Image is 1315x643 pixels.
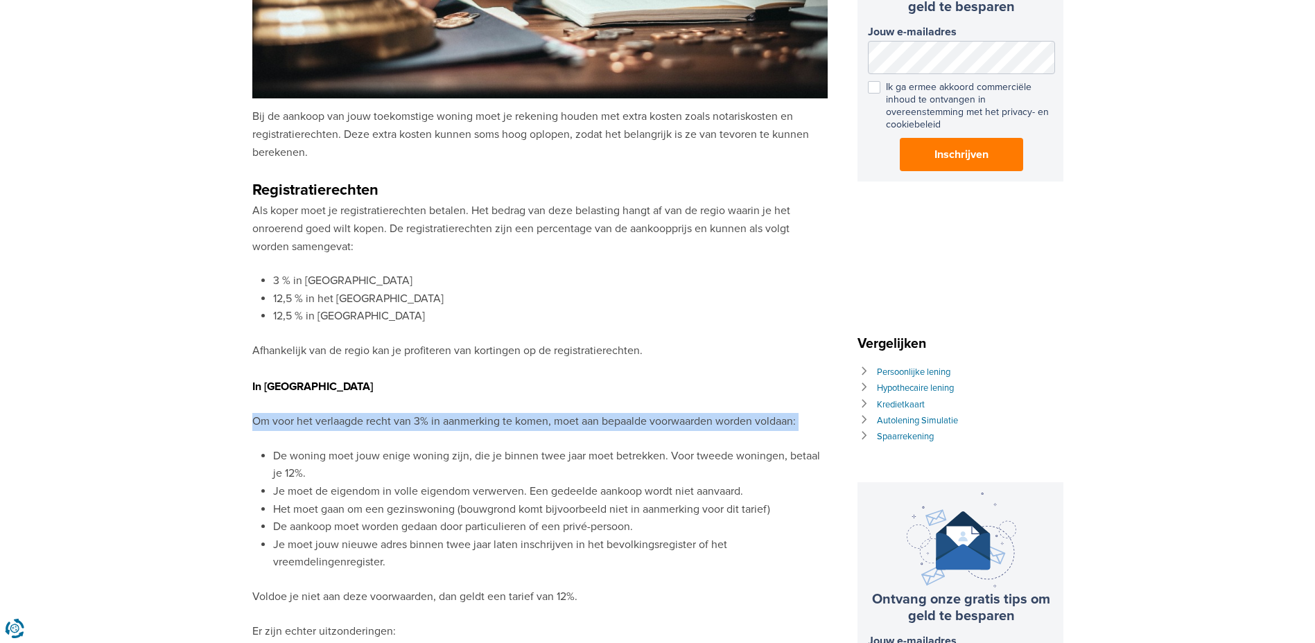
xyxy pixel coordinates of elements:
li: Het moet gaan om een gezinswoning (bouwgrond komt bijvoorbeeld niet in aanmerking voor dit tarief) [273,501,828,519]
iframe: fb:page Facebook Social Plugin [857,215,1065,305]
li: Je moet jouw nieuwe adres binnen twee jaar laten inschrijven in het bevolkingsregister of het vre... [273,536,828,572]
a: Persoonlijke lening [877,367,950,378]
a: Kredietkaart [877,399,925,410]
span: Inschrijven [934,146,989,163]
h3: Ontvang onze gratis tips om geld te besparen [868,591,1055,624]
span: Vergelijken [857,335,933,352]
li: 3 % in [GEOGRAPHIC_DATA] [273,272,828,290]
button: Inschrijven [900,138,1023,171]
li: 12,5 % in [GEOGRAPHIC_DATA] [273,308,828,326]
p: Afhankelijk van de regio kan je profiteren van kortingen op de registratierechten. [252,342,828,360]
li: De aankoop moet worden gedaan door particulieren of een privé-persoon. [273,518,828,536]
a: Hypothecaire lening [877,382,954,394]
strong: In [GEOGRAPHIC_DATA] [252,380,373,394]
li: 12,5 % in het [GEOGRAPHIC_DATA] [273,290,828,308]
li: De woning moet jouw enige woning zijn, die je binnen twee jaar moet betrekken. Voor tweede woning... [273,448,828,483]
p: Als koper moet je registratierechten betalen. Het bedrag van deze belasting hangt af van de regio... [252,202,828,256]
a: Autolening Simulatie [877,415,958,426]
li: Je moet de eigendom in volle eigendom verwerven. Een gedeelde aankoop wordt niet aanvaard. [273,483,828,501]
strong: Registratierechten [252,181,378,200]
p: Er zijn echter uitzonderingen: [252,623,828,641]
p: Voldoe je niet aan deze voorwaarden, dan geldt een tarief van 12%. [252,588,828,606]
img: newsletter [907,493,1016,588]
label: Ik ga ermee akkoord commerciële inhoud te ontvangen in overeenstemming met het privacy- en cookie... [868,81,1055,132]
a: Spaarrekening [877,431,934,442]
p: Om voor het verlaagde recht van 3% in aanmerking te komen, moet aan bepaalde voorwaarden worden v... [252,413,828,431]
p: Bij de aankoop van jouw toekomstige woning moet je rekening houden met extra kosten zoals notaris... [252,108,828,161]
label: Jouw e-mailadres [868,26,1055,39]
